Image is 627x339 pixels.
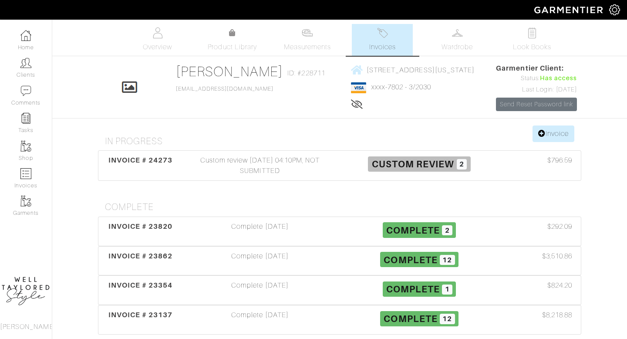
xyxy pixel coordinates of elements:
[533,125,574,142] a: Invoice
[371,83,431,91] a: xxxx-7802 - 3/2030
[180,221,340,241] div: Complete [DATE]
[496,85,577,95] div: Last Login: [DATE]
[127,24,188,56] a: Overview
[513,42,552,52] span: Look Books
[202,28,263,52] a: Product Library
[547,280,572,291] span: $824.20
[440,314,455,324] span: 12
[180,310,340,330] div: Complete [DATE]
[351,64,475,75] a: [STREET_ADDRESS][US_STATE]
[105,202,581,213] h4: Complete
[527,27,538,38] img: todo-9ac3debb85659649dc8f770b8b6100bb5dab4b48dedcbae339e5042a72dfd3cc.svg
[442,285,452,295] span: 1
[547,155,572,166] span: $796.59
[20,30,31,41] img: dashboard-icon-dbcd8f5a0b271acd01030246c82b418ddd0df26cd7fceb0bd07c9910d44c42f6.png
[108,156,173,164] span: INVOICE # 24273
[384,254,437,265] span: Complete
[284,42,331,52] span: Measurements
[20,113,31,124] img: reminder-icon-8004d30b9f0a5d33ae49ab947aed9ed385cf756f9e5892f1edd6e32f2345188e.png
[20,168,31,179] img: orders-icon-0abe47150d42831381b5fb84f609e132dff9fe21cb692f30cb5eec754e2cba89.png
[98,217,581,246] a: INVOICE # 23820 Complete [DATE] Complete 2 $292.09
[143,42,172,52] span: Overview
[180,280,340,300] div: Complete [DATE]
[496,63,577,74] span: Garmentier Client:
[287,68,325,78] span: ID: #228711
[180,251,340,271] div: Complete [DATE]
[98,275,581,305] a: INVOICE # 23354 Complete [DATE] Complete 1 $824.20
[547,221,572,232] span: $292.09
[176,64,283,79] a: [PERSON_NAME]
[351,82,366,93] img: visa-934b35602734be37eb7d5d7e5dbcd2044c359bf20a24dc3361ca3fa54326a8a7.png
[530,2,609,17] img: garmentier-logo-header-white-b43fb05a5012e4ada735d5af1a66efaba907eab6374d6393d1fbf88cb4ef424d.png
[152,27,163,38] img: basicinfo-40fd8af6dae0f16599ec9e87c0ef1c0a1fdea2edbe929e3d69a839185d80c458.svg
[542,310,572,320] span: $8,218.88
[609,4,620,15] img: gear-icon-white-bd11855cb880d31180b6d7d6211b90ccbf57a29d726f0c71d8c61bd08dd39cc2.png
[452,27,463,38] img: wardrobe-487a4870c1b7c33e795ec22d11cfc2ed9d08956e64fb3008fe2437562e282088.svg
[98,150,581,181] a: INVOICE # 24273 Custom review [DATE] 04:10PM, NOT SUBMITTED Custom Review 2 $796.59
[20,196,31,207] img: garments-icon-b7da505a4dc4fd61783c78ac3ca0ef83fa9d6f193b1c9dc38574b1d14d53ca28.png
[502,24,563,56] a: Look Books
[176,86,273,92] a: [EMAIL_ADDRESS][DOMAIN_NAME]
[372,159,455,169] span: Custom Review
[442,42,473,52] span: Wardrobe
[496,74,577,83] div: Status:
[386,284,440,295] span: Complete
[542,251,572,261] span: $3,510.86
[386,225,440,236] span: Complete
[427,24,488,56] a: Wardrobe
[384,313,437,324] span: Complete
[98,305,581,335] a: INVOICE # 23137 Complete [DATE] Complete 12 $8,218.88
[302,27,313,38] img: measurements-466bbee1fd09ba9460f595b01e5d73f9e2bff037440d3c8f018324cb6cdf7a4a.svg
[108,222,173,231] span: INVOICE # 23820
[180,155,340,176] div: Custom review [DATE] 04:10PM, NOT SUBMITTED
[208,42,257,52] span: Product Library
[457,159,467,169] span: 2
[377,27,388,38] img: orders-27d20c2124de7fd6de4e0e44c1d41de31381a507db9b33961299e4e07d508b8c.svg
[105,136,581,147] h4: In Progress
[540,74,577,83] span: Has access
[367,66,475,74] span: [STREET_ADDRESS][US_STATE]
[440,255,455,265] span: 12
[442,225,452,236] span: 2
[20,141,31,152] img: garments-icon-b7da505a4dc4fd61783c78ac3ca0ef83fa9d6f193b1c9dc38574b1d14d53ca28.png
[496,98,577,111] a: Send Reset Password link
[277,24,338,56] a: Measurements
[20,58,31,68] img: clients-icon-6bae9207a08558b7cb47a8932f037763ab4055f8c8b6bfacd5dc20c3e0201464.png
[369,42,396,52] span: Invoices
[20,85,31,96] img: comment-icon-a0a6a9ef722e966f86d9cbdc48e553b5cf19dbc54f86b18d962a5391bc8f6eb6.png
[108,311,173,319] span: INVOICE # 23137
[108,281,173,289] span: INVOICE # 23354
[352,24,413,56] a: Invoices
[108,252,173,260] span: INVOICE # 23862
[98,246,581,276] a: INVOICE # 23862 Complete [DATE] Complete 12 $3,510.86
